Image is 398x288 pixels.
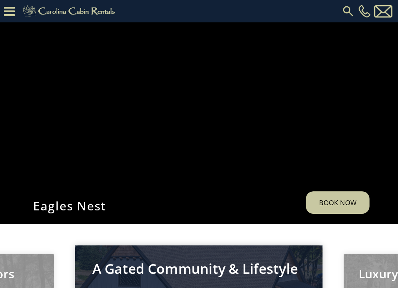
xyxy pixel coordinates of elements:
img: search-regular.svg [341,4,355,18]
h1: Eagles Nest [28,198,210,214]
p: A Gated Community & Lifestyle [92,262,306,274]
a: [PHONE_NUMBER] [357,5,372,18]
a: Book Now [306,191,370,214]
img: Khaki-logo.png [19,4,121,19]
